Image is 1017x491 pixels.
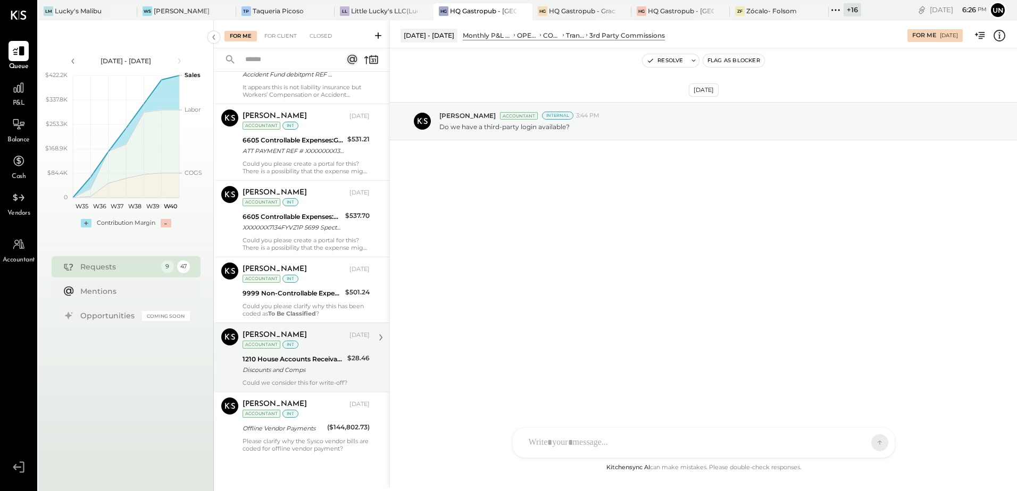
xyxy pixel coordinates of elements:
span: 3:44 PM [576,112,599,120]
div: Closed [304,31,337,41]
div: Accident Fund debitpmt REF # XXXXXXXX4649605 Accident Fund F800146791debitpmt WEB#449078956 HQ GA... [243,69,335,80]
text: W37 [111,202,123,210]
div: Accountant [243,275,280,283]
div: Opportunities [80,310,137,321]
div: HQ Gastropub - [GEOGRAPHIC_DATA] [450,6,516,15]
div: Please clarify why the Sysco vendor bills are coded for offline vendor payment? [243,437,370,452]
div: Accountant [500,112,538,120]
div: WS [143,6,152,16]
text: W38 [128,202,141,210]
div: int [282,198,298,206]
div: Accountant [243,198,280,206]
div: [PERSON_NAME] [243,264,307,275]
div: 9 [161,260,174,273]
div: int [282,122,298,130]
div: ATT PAYMENT REF # XXXXXXXX1315813 ATT XXXXXX1004PAYMENT PPD535046001EPAYX HQ GASTROPUB ONE LLC RE... [243,146,344,156]
div: Zócalo- Folsom [746,6,797,15]
div: HQ Gastropub - [GEOGRAPHIC_DATA] [648,6,714,15]
div: Monthly P&L Comparison [463,31,512,40]
div: HG [439,6,448,16]
text: W36 [93,202,106,210]
span: P&L [13,99,25,108]
div: Mentions [80,286,185,297]
div: Could you please create a portal for this? There is a possibility that the expense might be relat... [243,236,370,251]
div: It appears this is not liability insurance but Workers’ Compensation or Accident Insurance. This ... [243,83,370,98]
div: Requests [80,261,156,272]
div: Could we consider this for write-off? [243,379,370,386]
div: TP [241,6,251,16]
div: [DATE] [349,265,370,274]
span: Queue [9,62,29,72]
button: Un [989,2,1006,19]
div: [DATE] [689,83,719,97]
div: Little Lucky's LLC(Lucky's Soho) [351,6,418,15]
span: Accountant [3,256,35,265]
div: LM [44,6,53,16]
text: W39 [146,202,159,210]
div: Taqueria Picoso [253,6,304,15]
div: + [81,219,91,227]
div: Could you please create a portal for this? There is a possibility that the expense might be relat... [243,160,370,175]
a: P&L [1,78,37,108]
button: Resolve [643,54,687,67]
div: 3rd Party Commissions [589,31,665,40]
div: For Client [259,31,302,41]
div: [PERSON_NAME] [243,188,307,198]
p: Do we have a third-party login available? [439,122,570,131]
a: Queue [1,41,37,72]
div: $537.70 [345,210,370,221]
text: Sales [185,71,201,79]
div: Offline Vendor Payments [243,423,324,434]
div: [DATE] [930,5,987,15]
div: 6605 Controllable Expenses:General & Administrative Expenses:Phone and Internet [243,135,344,146]
div: LL [340,6,349,16]
div: HG [538,6,547,16]
div: $501.24 [345,287,370,298]
div: Transaction Related Expenses [566,31,584,40]
div: Accountant [243,122,280,130]
div: int [282,341,298,349]
div: $28.46 [347,353,370,363]
text: Labor [185,106,201,113]
span: Balance [7,136,30,145]
text: $422.2K [45,71,68,79]
text: W35 [75,202,88,210]
div: 9999 Non-Controllable Expenses:Other Income and Expenses:To Be Classified [243,288,342,299]
div: [DATE] [349,331,370,340]
div: int [282,275,298,283]
div: Could you please clarify why this has been coded as ? [243,302,370,317]
button: Flag as Blocker [703,54,764,67]
a: Vendors [1,188,37,218]
span: Vendors [7,209,30,218]
text: W40 [163,202,177,210]
div: Accountant [243,410,280,418]
div: [DATE] - [DATE] [81,56,171,65]
div: 47 [177,260,190,273]
div: [PERSON_NAME] [243,399,307,410]
div: [PERSON_NAME] [154,6,210,15]
div: Contribution Margin [97,219,155,227]
div: ZF [735,6,745,16]
div: [DATE] [349,112,370,121]
span: [PERSON_NAME] [439,111,496,120]
div: - [161,219,171,227]
text: $168.9K [45,145,68,152]
div: 6605 Controllable Expenses:General & Administrative Expenses:Phone and Internet [243,211,342,222]
div: [PERSON_NAME] [243,330,307,341]
a: Cash [1,151,37,182]
div: [DATE] - [DATE] [401,29,457,42]
div: XXXXXXX7134FYVZ1P 5699 Spectrum [PHONE_NUMBER] MO 0931 [243,222,342,233]
div: $531.21 [347,134,370,145]
div: copy link [916,4,927,15]
text: $84.4K [47,169,68,176]
div: Internal [542,112,573,120]
div: For Me [224,31,257,41]
div: OPERATING EXPENSES (EBITDA) [517,31,538,40]
div: HG [637,6,646,16]
div: For Me [912,31,936,40]
div: Discounts and Comps [243,365,344,375]
span: Cash [12,172,26,182]
div: Accountant [243,341,280,349]
text: 0 [64,193,68,201]
div: [DATE] [940,32,958,39]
